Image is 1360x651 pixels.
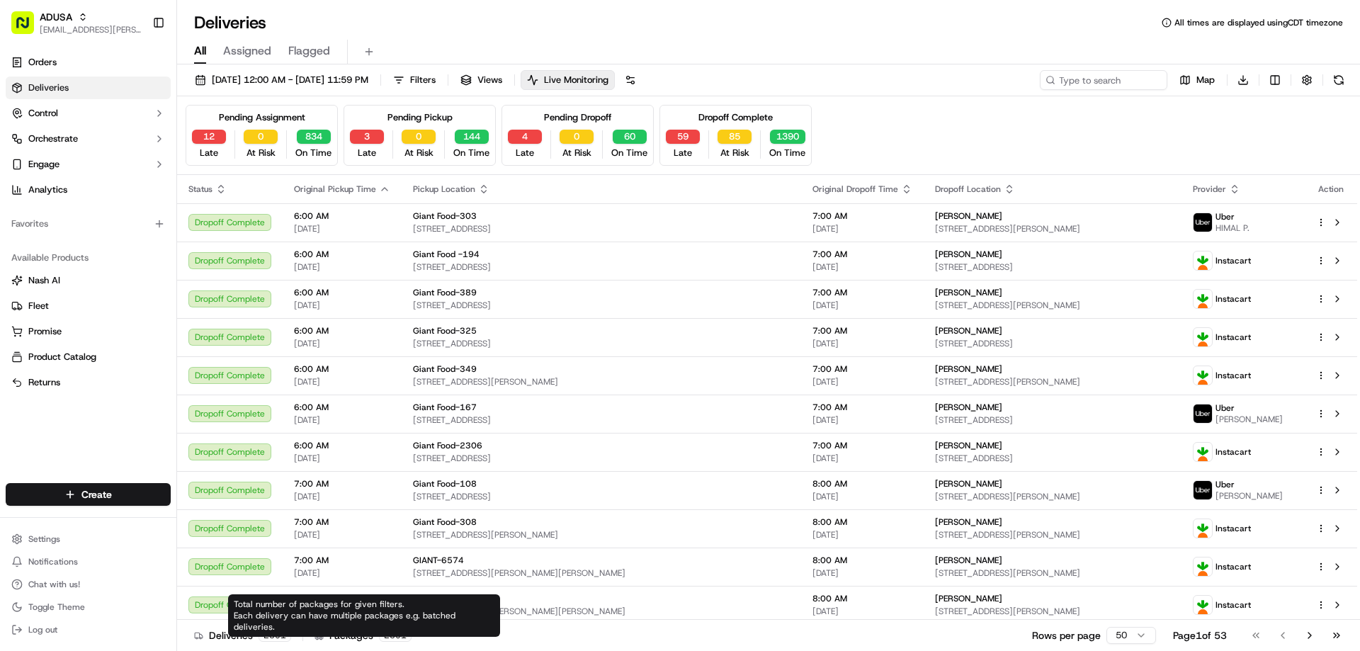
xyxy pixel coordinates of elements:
span: [STREET_ADDRESS][PERSON_NAME] [935,491,1170,502]
span: [PERSON_NAME] [935,363,1002,375]
button: Chat with us! [6,574,171,594]
span: [DATE] [294,223,390,234]
button: 0 [560,130,594,144]
button: 60 [613,130,647,144]
img: profile_instacart_ahold_partner.png [1194,557,1212,576]
span: [STREET_ADDRESS][PERSON_NAME] [935,529,1170,540]
div: 📗 [14,207,25,218]
span: Uber [1215,479,1235,490]
span: All [194,43,206,60]
span: At Risk [720,147,749,159]
span: [STREET_ADDRESS] [413,453,790,464]
div: Pending Pickup [387,111,453,124]
span: [DATE] [812,223,912,234]
span: [DATE] [294,261,390,273]
button: 12 [192,130,226,144]
div: Action [1316,183,1346,195]
span: [DATE] [812,300,912,311]
button: 4 [508,130,542,144]
span: [PERSON_NAME] [935,210,1002,222]
span: Filters [410,74,436,86]
span: Live Monitoring [544,74,608,86]
span: Views [477,74,502,86]
span: On Time [295,147,331,159]
button: Map [1173,70,1221,90]
p: Rows per page [1032,628,1101,642]
button: 1390 [770,130,805,144]
span: Toggle Theme [28,601,85,613]
span: [DATE] [812,567,912,579]
span: 6:00 AM [294,402,390,413]
span: [PERSON_NAME] [1215,490,1283,502]
span: API Documentation [134,205,227,220]
div: Page 1 of 53 [1173,628,1227,642]
span: [DATE] 12:00 AM - [DATE] 11:59 PM [212,74,368,86]
span: Original Dropoff Time [812,183,898,195]
img: profile_uber_ahold_partner.png [1194,481,1212,499]
input: Got a question? Start typing here... [37,91,255,106]
span: [STREET_ADDRESS][PERSON_NAME] [413,529,790,540]
span: On Time [611,147,647,159]
span: [STREET_ADDRESS][PERSON_NAME] [935,567,1170,579]
span: Giant Food-303 [413,210,477,222]
button: Control [6,102,171,125]
span: Late [674,147,692,159]
a: 💻API Documentation [114,200,233,225]
span: On Time [769,147,805,159]
div: Pending Dropoff4Late0At Risk60On Time [501,105,654,166]
button: Create [6,483,171,506]
span: Map [1196,74,1215,86]
span: [DATE] [294,453,390,464]
button: 3 [350,130,384,144]
span: [PERSON_NAME] [935,249,1002,260]
span: [STREET_ADDRESS][PERSON_NAME][PERSON_NAME] [413,606,790,617]
span: Deliveries [28,81,69,94]
button: Returns [6,371,171,394]
button: Promise [6,320,171,343]
span: [PERSON_NAME] [935,325,1002,336]
div: Dropoff Complete [698,111,773,124]
span: Giant Food-2306 [413,440,482,451]
span: HIMAL P. [1215,222,1249,234]
span: 7:00 AM [294,516,390,528]
span: Provider [1193,183,1226,195]
span: 6:00 AM [294,325,390,336]
span: ADUSA [40,10,72,24]
span: [DATE] [812,453,912,464]
span: [DATE] [812,261,912,273]
p: Welcome 👋 [14,57,258,79]
span: Engage [28,158,59,171]
button: Engage [6,153,171,176]
span: 6:00 AM [294,440,390,451]
span: Knowledge Base [28,205,108,220]
div: Pending Assignment12Late0At Risk834On Time [186,105,338,166]
div: We're available if you need us! [48,149,179,161]
button: Notifications [6,552,171,572]
span: Instacart [1215,523,1251,534]
div: Available Products [6,247,171,269]
span: Pickup Location [413,183,475,195]
span: Log out [28,624,57,635]
span: At Risk [404,147,433,159]
span: 6:00 AM [294,249,390,260]
span: Fleet [28,300,49,312]
button: [DATE] 12:00 AM - [DATE] 11:59 PM [188,70,375,90]
span: Instacart [1215,255,1251,266]
span: Instacart [1215,599,1251,611]
img: profile_instacart_ahold_partner.png [1194,596,1212,614]
a: Fleet [11,300,165,312]
span: Orchestrate [28,132,78,145]
span: [DATE] [812,338,912,349]
a: Analytics [6,179,171,201]
span: Promise [28,325,62,338]
img: profile_instacart_ahold_partner.png [1194,328,1212,346]
span: [STREET_ADDRESS] [413,223,790,234]
img: profile_instacart_ahold_partner.png [1194,290,1212,308]
span: 7:00 AM [812,440,912,451]
span: Instacart [1215,561,1251,572]
button: Log out [6,620,171,640]
span: Chat with us! [28,579,80,590]
div: Start new chat [48,135,232,149]
button: [EMAIL_ADDRESS][PERSON_NAME][DOMAIN_NAME] [40,24,141,35]
span: Instacart [1215,293,1251,305]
